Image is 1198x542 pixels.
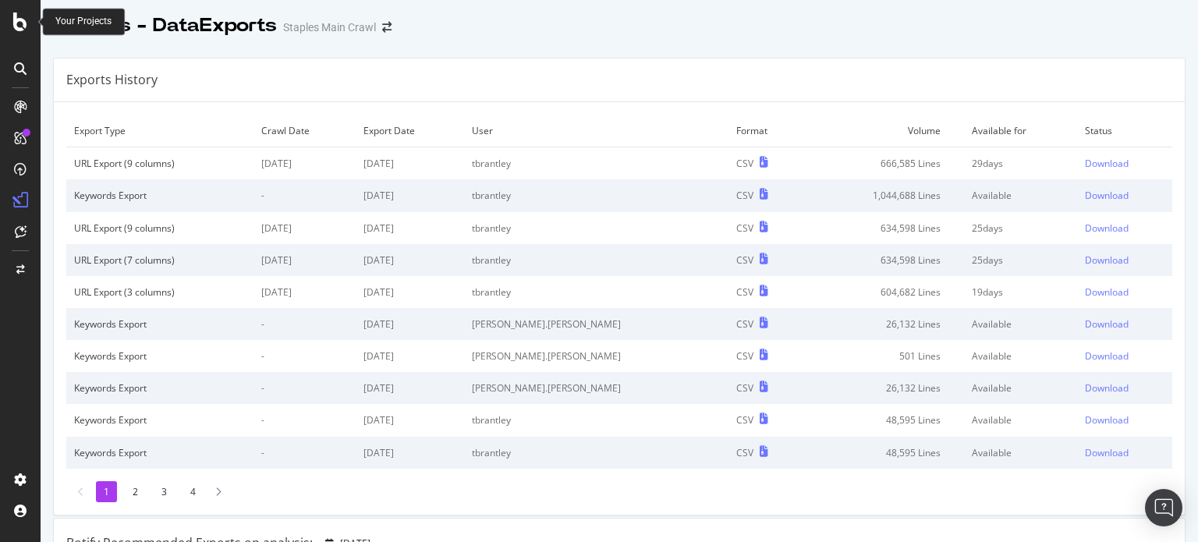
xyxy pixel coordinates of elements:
td: [PERSON_NAME].[PERSON_NAME] [464,308,728,340]
div: Download [1085,349,1129,363]
td: 634,598 Lines [805,244,964,276]
td: Volume [805,115,964,147]
td: 29 days [964,147,1077,180]
div: CSV [736,413,753,427]
div: Available [972,446,1069,459]
td: - [253,179,356,211]
td: 25 days [964,244,1077,276]
div: Download [1085,253,1129,267]
div: CSV [736,349,753,363]
div: URL Export (7 columns) [74,253,246,267]
div: Download [1085,317,1129,331]
td: - [253,372,356,404]
li: 4 [183,481,204,502]
a: Download [1085,157,1164,170]
a: Download [1085,446,1164,459]
div: Open Intercom Messenger [1145,489,1182,526]
td: [DATE] [253,244,356,276]
a: Download [1085,381,1164,395]
td: [DATE] [253,147,356,180]
td: User [464,115,728,147]
div: CSV [736,189,753,202]
td: [DATE] [356,212,463,244]
td: [DATE] [356,276,463,308]
div: Exports History [66,71,158,89]
td: 25 days [964,212,1077,244]
td: 634,598 Lines [805,212,964,244]
div: Available [972,189,1069,202]
div: CSV [736,157,753,170]
div: Reports - DataExports [53,12,277,39]
td: Status [1077,115,1172,147]
td: [DATE] [356,372,463,404]
div: Download [1085,221,1129,235]
div: arrow-right-arrow-left [382,22,392,33]
td: [DATE] [356,147,463,180]
td: Format [728,115,805,147]
td: tbrantley [464,404,728,436]
div: Available [972,349,1069,363]
div: Available [972,413,1069,427]
td: 19 days [964,276,1077,308]
div: Download [1085,189,1129,202]
td: [DATE] [356,404,463,436]
td: 48,595 Lines [805,404,964,436]
div: Download [1085,446,1129,459]
td: [DATE] [356,308,463,340]
td: tbrantley [464,179,728,211]
td: Available for [964,115,1077,147]
td: [PERSON_NAME].[PERSON_NAME] [464,372,728,404]
div: Available [972,381,1069,395]
td: - [253,308,356,340]
div: Download [1085,381,1129,395]
td: tbrantley [464,437,728,469]
a: Download [1085,221,1164,235]
td: Crawl Date [253,115,356,147]
td: 1,044,688 Lines [805,179,964,211]
div: URL Export (3 columns) [74,285,246,299]
div: CSV [736,285,753,299]
td: Export Type [66,115,253,147]
td: 666,585 Lines [805,147,964,180]
td: tbrantley [464,276,728,308]
td: tbrantley [464,212,728,244]
div: Download [1085,285,1129,299]
div: URL Export (9 columns) [74,221,246,235]
td: [DATE] [253,212,356,244]
a: Download [1085,253,1164,267]
div: CSV [736,221,753,235]
a: Download [1085,317,1164,331]
div: CSV [736,446,753,459]
div: CSV [736,253,753,267]
td: [DATE] [356,437,463,469]
div: Your Projects [55,15,112,28]
td: [PERSON_NAME].[PERSON_NAME] [464,340,728,372]
td: tbrantley [464,244,728,276]
td: - [253,404,356,436]
a: Download [1085,189,1164,202]
a: Download [1085,349,1164,363]
div: Staples Main Crawl [283,19,376,35]
td: [DATE] [356,179,463,211]
td: tbrantley [464,147,728,180]
td: - [253,340,356,372]
div: Keywords Export [74,381,246,395]
td: [DATE] [356,340,463,372]
div: Keywords Export [74,189,246,202]
div: CSV [736,381,753,395]
td: Export Date [356,115,463,147]
td: 26,132 Lines [805,308,964,340]
td: 501 Lines [805,340,964,372]
td: - [253,437,356,469]
td: [DATE] [356,244,463,276]
div: Keywords Export [74,446,246,459]
div: Available [972,317,1069,331]
a: Download [1085,285,1164,299]
li: 2 [125,481,146,502]
div: Keywords Export [74,413,246,427]
div: Keywords Export [74,317,246,331]
td: 26,132 Lines [805,372,964,404]
li: 1 [96,481,117,502]
li: 3 [154,481,175,502]
div: URL Export (9 columns) [74,157,246,170]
